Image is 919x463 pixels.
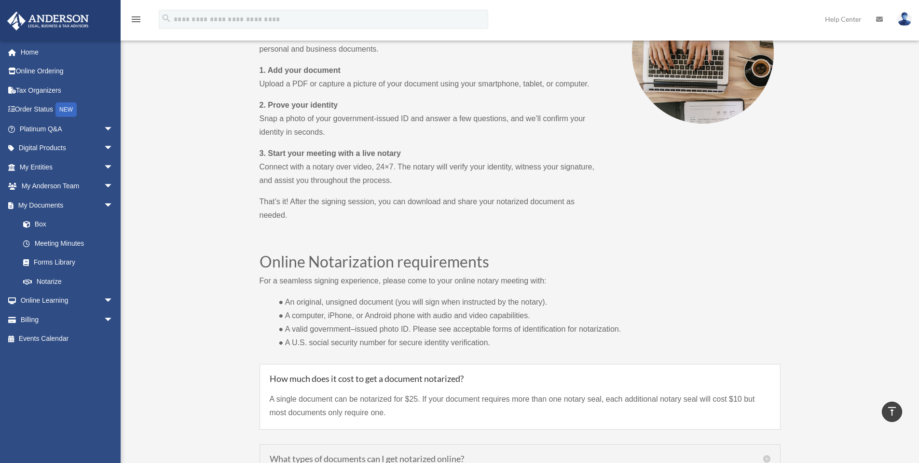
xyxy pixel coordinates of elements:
a: Meeting Minutes [14,234,128,253]
a: Platinum Q&Aarrow_drop_down [7,119,128,139]
a: Online Ordering [7,62,128,81]
p: A single document can be notarized for $25. If your document requires more than one notary seal, ... [270,393,770,420]
img: User Pic [897,12,912,26]
p: Snap a photo of your government-issued ID and answer a few questions, and we’ll confirm your iden... [260,98,597,147]
a: Tax Organizers [7,81,128,100]
span: arrow_drop_down [104,310,123,330]
strong: 3. Start your meeting with a live notary [260,149,401,157]
p: That’s it! After the signing session, you can download and share your notarized document as needed. [260,195,597,222]
h5: How much does it cost to get a document notarized? [270,374,770,383]
a: vertical_align_top [882,402,902,422]
span: arrow_drop_down [104,291,123,311]
p: Upload a PDF or capture a picture of your document using your smartphone, tablet, or computer. [260,64,597,98]
a: Events Calendar [7,329,128,349]
p: , bringing trust online 24/7 for life’s most important personal and business documents. [260,29,597,64]
h2: Online Notarization requirements [260,254,781,274]
a: menu [130,17,142,25]
a: Online Learningarrow_drop_down [7,291,128,310]
a: My Documentsarrow_drop_down [7,196,128,215]
span: arrow_drop_down [104,157,123,177]
i: search [161,13,172,24]
i: vertical_align_top [886,406,898,417]
a: Home [7,42,128,62]
a: Forms Library [14,253,128,272]
a: My Anderson Teamarrow_drop_down [7,177,128,196]
a: My Entitiesarrow_drop_down [7,157,128,177]
strong: 1. Add your document [260,66,341,74]
a: Box [14,215,128,234]
span: arrow_drop_down [104,196,123,215]
p: ● An original, unsigned document (you will sign when instructed by the notary). ● A computer, iPh... [260,295,781,350]
a: Digital Productsarrow_drop_down [7,139,128,158]
span: arrow_drop_down [104,177,123,196]
p: For a seamless signing experience, please come to your online notary meeting with: [260,274,781,295]
p: Connect with a notary over video, 24×7. The notary will verify your identity, witness your signat... [260,147,597,195]
a: Notarize [14,272,123,291]
span: arrow_drop_down [104,139,123,158]
div: NEW [55,102,77,117]
a: Billingarrow_drop_down [7,310,128,329]
strong: 2. Prove your identity [260,101,338,109]
img: Anderson Advisors Platinum Portal [4,12,92,30]
a: Order StatusNEW [7,100,128,120]
h5: What types of documents can I get notarized online? [270,454,770,463]
span: arrow_drop_down [104,119,123,139]
i: menu [130,14,142,25]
